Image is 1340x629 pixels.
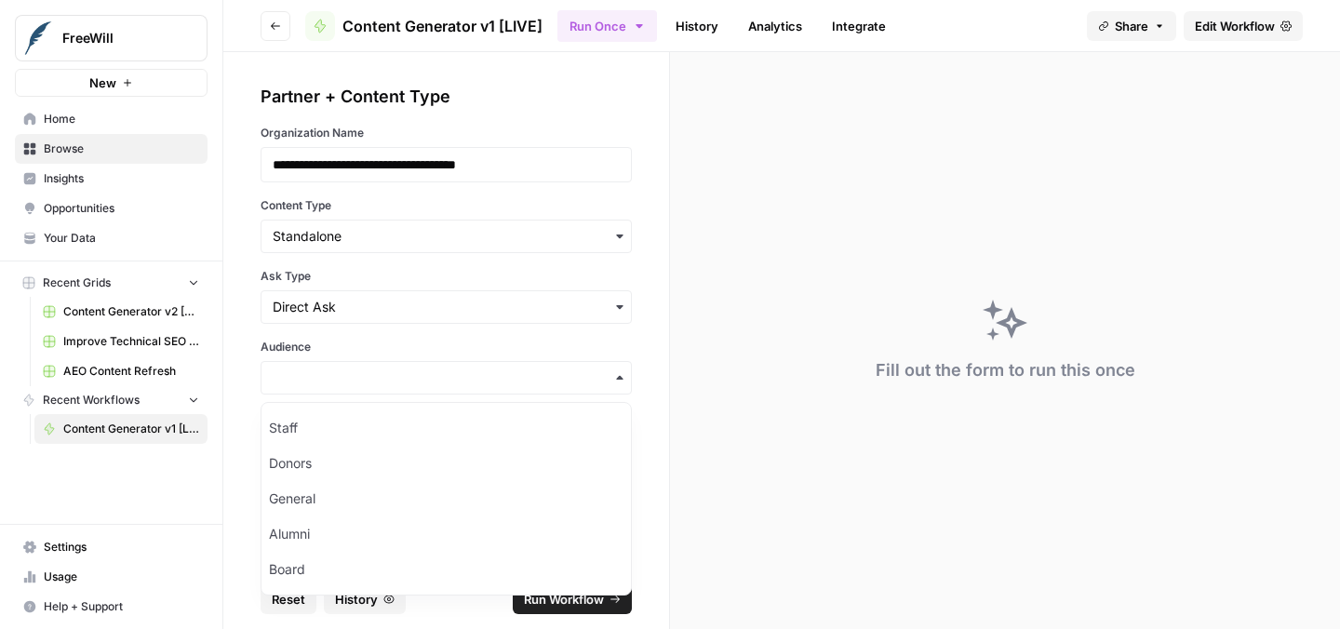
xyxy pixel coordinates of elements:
[335,590,378,609] span: History
[43,274,111,291] span: Recent Grids
[261,125,632,141] label: Organization Name
[44,141,199,157] span: Browse
[342,15,543,37] span: Content Generator v1 [LIVE]
[44,200,199,217] span: Opportunities
[876,357,1135,383] div: Fill out the form to run this once
[15,269,208,297] button: Recent Grids
[63,303,199,320] span: Content Generator v2 [DRAFT] Test
[261,446,631,481] div: Donors
[261,481,631,516] div: General
[324,584,406,614] button: History
[261,339,632,355] label: Audience
[261,268,632,285] label: Ask Type
[664,11,730,41] a: History
[34,356,208,386] a: AEO Content Refresh
[34,297,208,327] a: Content Generator v2 [DRAFT] Test
[89,74,116,92] span: New
[44,111,199,127] span: Home
[273,298,620,316] input: Direct Ask
[513,584,632,614] button: Run Workflow
[524,590,604,609] span: Run Workflow
[15,15,208,61] button: Workspace: FreeWill
[15,223,208,253] a: Your Data
[63,333,199,350] span: Improve Technical SEO for Page
[15,592,208,622] button: Help + Support
[261,516,631,552] div: Alumni
[21,21,55,55] img: FreeWill Logo
[821,11,897,41] a: Integrate
[44,539,199,555] span: Settings
[15,386,208,414] button: Recent Workflows
[261,84,632,110] div: Partner + Content Type
[15,562,208,592] a: Usage
[34,327,208,356] a: Improve Technical SEO for Page
[1184,11,1303,41] a: Edit Workflow
[1115,17,1148,35] span: Share
[1195,17,1275,35] span: Edit Workflow
[15,164,208,194] a: Insights
[44,170,199,187] span: Insights
[1087,11,1176,41] button: Share
[15,69,208,97] button: New
[34,414,208,444] a: Content Generator v1 [LIVE]
[261,410,631,446] div: Staff
[261,197,632,214] label: Content Type
[44,230,199,247] span: Your Data
[15,104,208,134] a: Home
[63,363,199,380] span: AEO Content Refresh
[63,421,199,437] span: Content Generator v1 [LIVE]
[261,552,631,587] div: Board
[272,590,305,609] span: Reset
[15,134,208,164] a: Browse
[557,10,657,42] button: Run Once
[15,532,208,562] a: Settings
[305,11,543,41] a: Content Generator v1 [LIVE]
[261,584,316,614] button: Reset
[43,392,140,408] span: Recent Workflows
[44,569,199,585] span: Usage
[44,598,199,615] span: Help + Support
[15,194,208,223] a: Opportunities
[737,11,813,41] a: Analytics
[62,29,175,47] span: FreeWill
[273,227,620,246] input: Standalone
